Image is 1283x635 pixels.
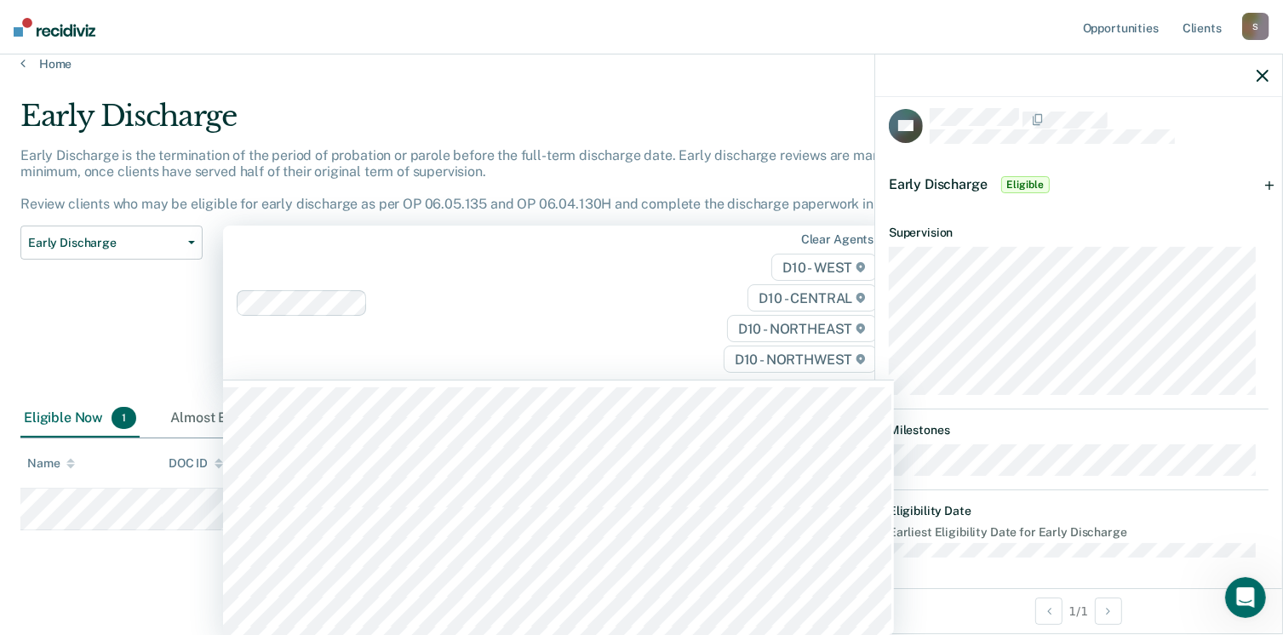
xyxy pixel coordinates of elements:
[20,400,140,438] div: Eligible Now
[1225,577,1266,618] iframe: Intercom live chat
[889,504,1269,518] dt: Eligibility Date
[875,588,1282,633] div: 1 / 1
[1001,176,1050,193] span: Eligible
[889,423,1269,438] dt: Milestones
[1242,13,1269,40] div: S
[801,232,873,247] div: Clear agents
[167,400,305,438] div: Almost Eligible
[28,236,181,250] span: Early Discharge
[20,56,1263,72] a: Home
[747,284,877,312] span: D10 - CENTRAL
[889,226,1269,240] dt: Supervision
[889,176,988,192] span: Early Discharge
[14,18,95,37] img: Recidiviz
[724,346,877,373] span: D10 - NORTHWEST
[1095,598,1122,625] button: Next Opportunity
[112,407,136,429] span: 1
[169,456,223,471] div: DOC ID
[771,254,877,281] span: D10 - WEST
[889,525,1269,540] dt: Earliest Eligibility Date for Early Discharge
[875,157,1282,212] div: Early DischargeEligible
[1035,598,1062,625] button: Previous Opportunity
[20,147,936,213] p: Early Discharge is the termination of the period of probation or parole before the full-term disc...
[27,456,75,471] div: Name
[20,99,982,147] div: Early Discharge
[727,315,877,342] span: D10 - NORTHEAST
